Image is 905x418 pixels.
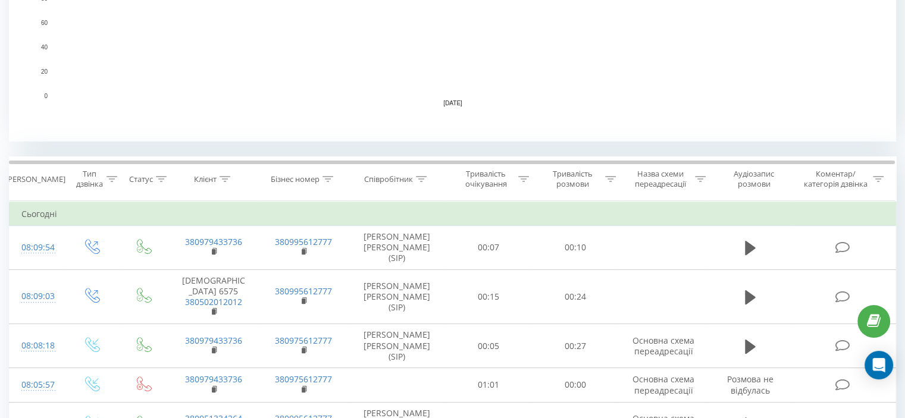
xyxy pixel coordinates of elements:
text: 0 [44,93,48,99]
div: Співробітник [364,174,413,184]
a: 380995612777 [275,285,332,297]
div: Тривалість розмови [543,169,602,189]
div: Клієнт [194,174,217,184]
td: Основна схема переадресації [618,324,708,368]
td: [PERSON_NAME] [PERSON_NAME] (SIP) [349,226,446,270]
a: 380502012012 [185,296,242,307]
td: [PERSON_NAME] [PERSON_NAME] (SIP) [349,269,446,324]
td: 00:07 [446,226,532,270]
div: 08:09:54 [21,236,53,259]
text: 20 [41,68,48,75]
text: [DATE] [443,100,462,106]
td: 00:10 [532,226,618,270]
td: [PERSON_NAME] [PERSON_NAME] (SIP) [349,324,446,368]
td: [DEMOGRAPHIC_DATA] 6575 [168,269,258,324]
span: Розмова не відбулась [727,373,774,395]
a: 380975612777 [275,373,332,385]
a: 380979433736 [185,236,242,247]
div: Статус [129,174,153,184]
div: [PERSON_NAME] [5,174,65,184]
div: Аудіозапис розмови [719,169,789,189]
td: 00:00 [532,367,618,402]
td: 00:05 [446,324,532,368]
div: Open Intercom Messenger [865,351,893,379]
div: Коментар/категорія дзвінка [800,169,870,189]
td: 01:01 [446,367,532,402]
a: 380975612777 [275,335,332,346]
a: 380979433736 [185,335,242,346]
td: Основна схема переадресації [618,367,708,402]
div: 08:08:18 [21,334,53,357]
text: 60 [41,20,48,26]
div: 08:05:57 [21,373,53,397]
td: Сьогодні [10,202,896,226]
div: Бізнес номер [271,174,320,184]
div: Тривалість очікування [456,169,516,189]
text: 40 [41,44,48,51]
div: Тип дзвінка [75,169,103,189]
td: 00:27 [532,324,618,368]
td: 00:24 [532,269,618,324]
a: 380995612777 [275,236,332,247]
a: 380979433736 [185,373,242,385]
div: Назва схеми переадресації [630,169,692,189]
td: 00:15 [446,269,532,324]
div: 08:09:03 [21,285,53,308]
